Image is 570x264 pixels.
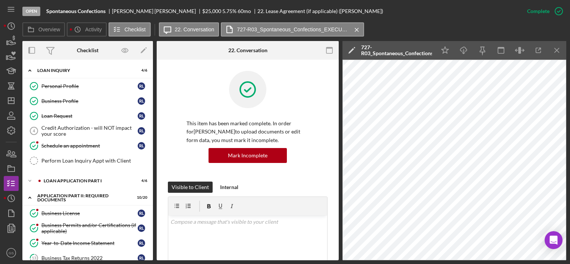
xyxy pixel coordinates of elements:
[138,127,145,135] div: R L
[4,245,19,260] button: GS
[138,210,145,217] div: R L
[175,26,214,32] label: 22. Conversation
[85,26,101,32] label: Activity
[220,182,238,193] div: Internal
[134,68,147,73] div: 4 / 6
[138,239,145,247] div: R L
[22,7,40,16] div: Open
[187,119,309,144] p: This item has been marked complete. In order for [PERSON_NAME] to upload documents or edit form d...
[41,83,138,89] div: Personal Profile
[138,97,145,105] div: R L
[222,8,237,14] div: 5.75 %
[41,125,138,137] div: Credit Authorization - will NOT impact your score
[520,4,566,19] button: Complete
[138,224,145,232] div: R L
[37,194,129,202] div: Application Part II: Required Documents
[138,82,145,90] div: R L
[257,8,383,14] div: 22. Lease Agreement (if applicable) ([PERSON_NAME])
[41,113,138,119] div: Loan Request
[41,158,149,164] div: Perform Loan Inquiry Appt with Client
[77,47,98,53] div: Checklist
[44,179,129,183] div: Loan Application Part I
[138,142,145,150] div: R L
[26,221,149,236] a: Business Permits and/or Certifications (if applicable)RL
[26,138,149,153] a: Schedule an appointmentRL
[172,182,209,193] div: Visible to Client
[109,22,151,37] button: Checklist
[41,240,138,246] div: Year-to-Date Income Statement
[26,236,149,251] a: Year-to-Date Income StatementRL
[527,4,549,19] div: Complete
[41,98,138,104] div: Business Profile
[237,26,349,32] label: 727-R03_Spontaneous_Confections_EXECUTION_Lic.pdf
[238,8,251,14] div: 60 mo
[26,109,149,123] a: Loan RequestRL
[26,79,149,94] a: Personal ProfileRL
[361,44,432,56] div: 727-R03_Spontaneous_Confections_EXECUTION_Lic.pdf
[67,22,106,37] button: Activity
[26,153,149,168] a: Perform Loan Inquiry Appt with Client
[26,123,149,138] a: 4Credit Authorization - will NOT impact your scoreRL
[168,182,213,193] button: Visible to Client
[37,68,129,73] div: Loan Inquiry
[41,255,138,261] div: Business Tax Returns 2022
[228,47,267,53] div: 22. Conversation
[209,148,287,163] button: Mark Incomplete
[134,179,147,183] div: 4 / 6
[228,148,267,163] div: Mark Incomplete
[216,182,242,193] button: Internal
[221,22,364,37] button: 727-R03_Spontaneous_Confections_EXECUTION_Lic.pdf
[46,8,106,14] b: Spontaneous Confections
[9,251,14,255] text: GS
[112,8,202,14] div: [PERSON_NAME] [PERSON_NAME]
[545,231,563,249] div: Open Intercom Messenger
[159,22,219,37] button: 22. Conversation
[26,94,149,109] a: Business ProfileRL
[38,26,60,32] label: Overview
[138,254,145,262] div: R L
[202,8,221,14] span: $25,000
[125,26,146,32] label: Checklist
[26,206,149,221] a: Business LicenseRL
[33,129,35,133] tspan: 4
[138,112,145,120] div: R L
[134,195,147,200] div: 10 / 20
[41,210,138,216] div: Business License
[32,255,36,260] tspan: 13
[41,222,138,234] div: Business Permits and/or Certifications (if applicable)
[22,22,65,37] button: Overview
[41,143,138,149] div: Schedule an appointment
